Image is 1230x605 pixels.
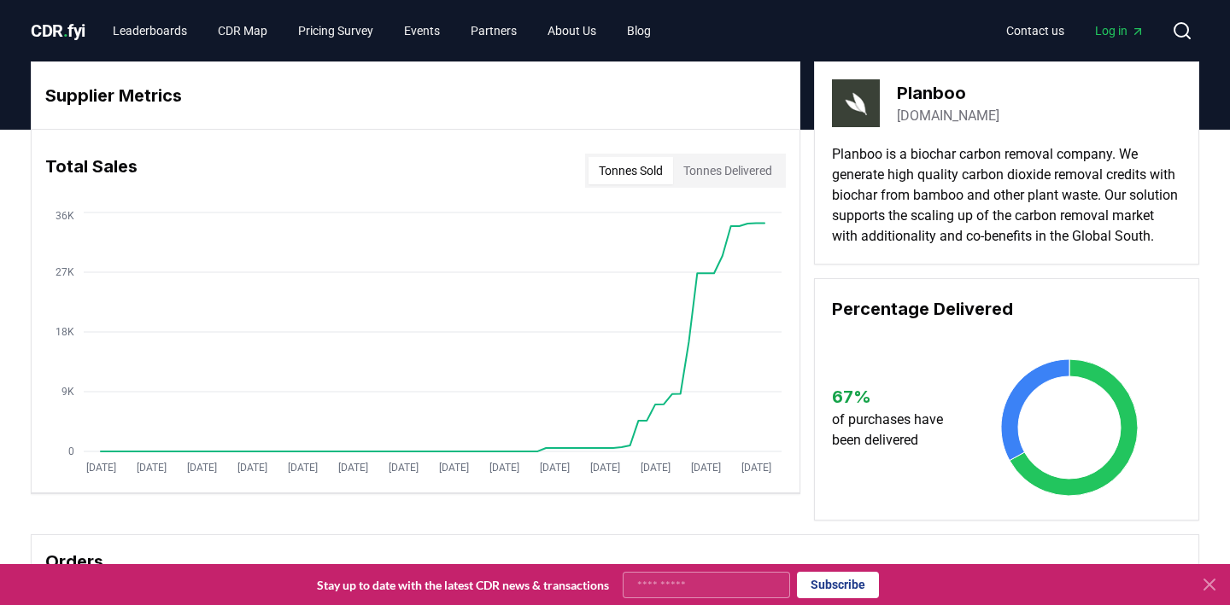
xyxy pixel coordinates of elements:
tspan: [DATE] [137,462,167,474]
tspan: [DATE] [590,462,620,474]
tspan: 9K [61,386,74,398]
a: [DOMAIN_NAME] [897,106,999,126]
a: Contact us [993,15,1078,46]
a: Pricing Survey [284,15,387,46]
tspan: [DATE] [237,462,267,474]
p: of purchases have been delivered [832,410,959,451]
nav: Main [993,15,1158,46]
tspan: [DATE] [540,462,570,474]
tspan: 27K [56,266,74,278]
tspan: 0 [68,445,74,457]
tspan: [DATE] [439,462,469,474]
a: CDR Map [204,15,281,46]
nav: Main [99,15,665,46]
tspan: [DATE] [187,462,217,474]
tspan: [DATE] [641,462,671,474]
tspan: [DATE] [86,462,116,474]
button: Tonnes Sold [589,157,673,184]
span: Log in [1095,22,1145,39]
tspan: 36K [56,210,74,222]
a: Log in [1081,15,1158,46]
span: CDR fyi [31,20,85,41]
h3: Total Sales [45,154,138,188]
h3: Supplier Metrics [45,83,786,108]
tspan: [DATE] [691,462,721,474]
h3: Orders [45,549,1185,574]
img: Planboo-logo [832,79,880,127]
tspan: 18K [56,326,74,338]
h3: Percentage Delivered [832,296,1181,322]
tspan: [DATE] [489,462,519,474]
p: Planboo is a biochar carbon removal company. We generate high quality carbon dioxide removal cred... [832,144,1181,247]
tspan: [DATE] [741,462,771,474]
button: Tonnes Delivered [673,157,782,184]
a: Partners [457,15,530,46]
a: Blog [613,15,665,46]
a: CDR.fyi [31,19,85,43]
h3: Planboo [897,80,999,106]
span: . [63,20,68,41]
tspan: [DATE] [338,462,368,474]
h3: 67 % [832,384,959,410]
tspan: [DATE] [288,462,318,474]
a: About Us [534,15,610,46]
tspan: [DATE] [389,462,419,474]
a: Events [390,15,454,46]
a: Leaderboards [99,15,201,46]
